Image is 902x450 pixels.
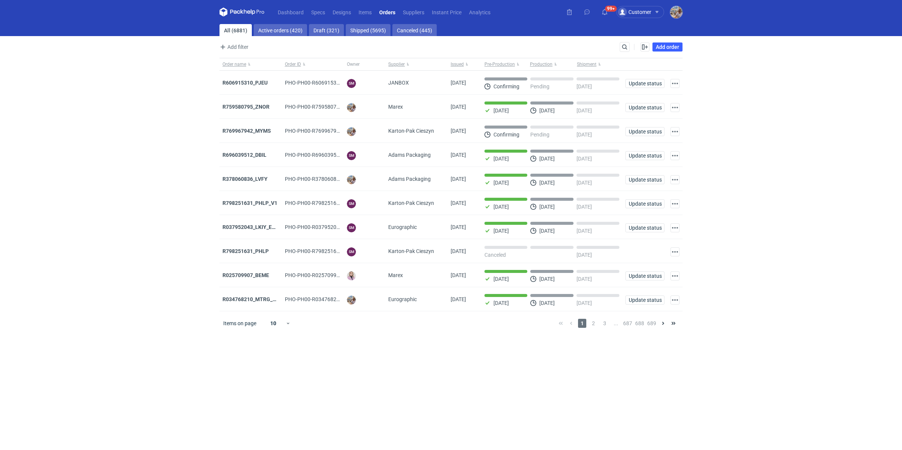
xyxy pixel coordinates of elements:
span: PHO-PH00-R378060836_LVFY [285,176,357,182]
button: Update status [625,103,664,112]
button: Update status [625,199,664,208]
span: 688 [635,319,644,328]
button: Update status [625,79,664,88]
p: [DATE] [539,228,555,234]
span: Adams Packaging [388,151,431,159]
span: Marex [388,103,403,111]
a: R759580795_ZNOR [222,104,269,110]
div: 10 [261,318,286,329]
p: [DATE] [493,180,509,186]
p: [DATE] [577,252,592,258]
span: PHO-PH00-R696039512_DBIL [285,152,356,158]
p: [DATE] [577,83,592,89]
p: [DATE] [577,204,592,210]
span: 19/08/2025 [451,224,466,230]
p: Confirming [493,83,519,89]
a: Items [355,8,375,17]
strong: R037952043_LKIY_EBJQ [222,224,282,230]
span: Eurographic [388,223,417,231]
p: [DATE] [577,156,592,162]
div: JANBOX [385,71,448,95]
a: Add order [652,42,683,52]
a: Instant Price [428,8,465,17]
span: JANBOX [388,79,409,86]
div: Adams Packaging [385,167,448,191]
div: Adams Packaging [385,143,448,167]
span: 19/08/2025 [451,248,466,254]
span: Marex [388,271,403,279]
p: Confirming [493,132,519,138]
span: Karton-Pak Cieszyn [388,199,434,207]
button: Actions [670,247,680,256]
div: Marex [385,95,448,119]
span: Update status [629,273,661,279]
span: PHO-PH00-R769967942_MYMS [285,128,360,134]
p: [DATE] [539,276,555,282]
a: R798251631_PHLP_V1 [222,200,277,206]
span: Update status [629,105,661,110]
button: Actions [670,199,680,208]
p: [DATE] [577,108,592,114]
span: Update status [629,225,661,230]
button: Michał Palasek [670,6,683,18]
p: [DATE] [577,300,592,306]
span: Production [530,61,552,67]
span: PHO-PH00-R034768210_MTRG_WCIR_XWSN [285,296,391,302]
button: Order ID [282,58,344,70]
a: R769967942_MYMS [222,128,271,134]
button: Pre-Production [481,58,528,70]
span: Owner [347,61,360,67]
span: Adams Packaging [388,175,431,183]
span: 687 [623,319,632,328]
a: Canceled (445) [392,24,437,36]
div: Marex [385,263,448,287]
a: R696039512_DBIL [222,152,266,158]
p: [DATE] [539,108,555,114]
span: Update status [629,297,661,303]
button: Issued [448,58,481,70]
div: Customer [618,8,651,17]
span: 3 [601,319,609,328]
p: [DATE] [539,156,555,162]
a: Designs [329,8,355,17]
span: PHO-PH00-R025709907_BEME [285,272,359,278]
span: 20/08/2025 [451,200,466,206]
span: Issued [451,61,464,67]
a: R606915310_PJEU [222,80,268,86]
input: Search [620,42,644,52]
button: Actions [670,103,680,112]
a: Specs [307,8,329,17]
p: Pending [530,132,549,138]
span: PHO-PH00-R798251631_PHLP [285,248,358,254]
button: Update status [625,223,664,232]
button: 99+ [599,6,611,18]
p: Canceled [484,252,506,258]
p: [DATE] [493,156,509,162]
p: [DATE] [577,276,592,282]
span: 21/08/2025 [451,152,466,158]
p: [DATE] [493,228,509,234]
span: PHO-PH00-R759580795_ZNOR [285,104,359,110]
button: Actions [670,127,680,136]
p: [DATE] [577,180,592,186]
button: Supplier [385,58,448,70]
span: 2 [589,319,598,328]
img: Michał Palasek [347,127,356,136]
p: [DATE] [539,180,555,186]
button: Add filter [218,42,249,52]
a: All (6881) [219,24,252,36]
svg: Packhelp Pro [219,8,265,17]
span: Shipment [577,61,596,67]
span: Update status [629,201,661,206]
span: ... [612,319,620,328]
span: Pre-Production [484,61,515,67]
button: Actions [670,271,680,280]
p: [DATE] [493,108,509,114]
a: R378060836_LVFY [222,176,268,182]
button: Shipment [575,58,622,70]
figcaption: SM [347,151,356,160]
span: 1 [578,319,586,328]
